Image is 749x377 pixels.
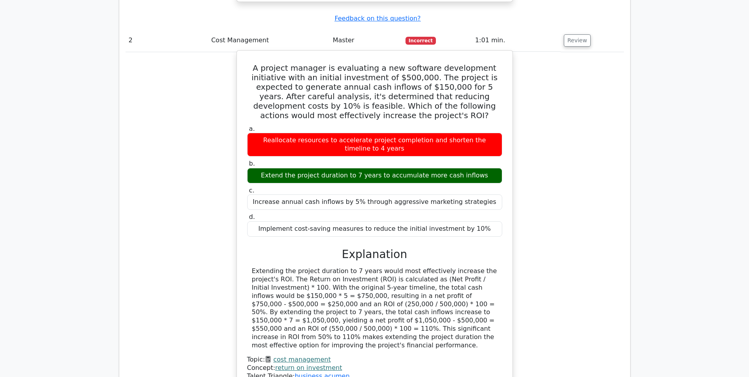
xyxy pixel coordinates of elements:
div: Concept: [247,364,502,372]
a: cost management [273,356,330,363]
span: c. [249,187,255,194]
div: Extending the project duration to 7 years would most effectively increase the project's ROI. The ... [252,267,497,349]
span: a. [249,125,255,132]
a: return on investment [275,364,342,371]
div: Extend the project duration to 7 years to accumulate more cash inflows [247,168,502,183]
td: 2 [126,29,208,52]
div: Increase annual cash inflows by 5% through aggressive marketing strategies [247,194,502,210]
a: Feedback on this question? [334,15,420,22]
td: Cost Management [208,29,330,52]
button: Review [564,34,591,47]
div: Implement cost-saving measures to reduce the initial investment by 10% [247,221,502,237]
div: Topic: [247,356,502,364]
span: b. [249,160,255,167]
div: Reallocate resources to accelerate project completion and shorten the timeline to 4 years [247,133,502,156]
td: Master [330,29,402,52]
span: Incorrect [405,37,436,45]
h5: A project manager is evaluating a new software development initiative with an initial investment ... [246,63,503,120]
h3: Explanation [252,248,497,261]
span: d. [249,213,255,221]
td: 1:01 min. [472,29,561,52]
